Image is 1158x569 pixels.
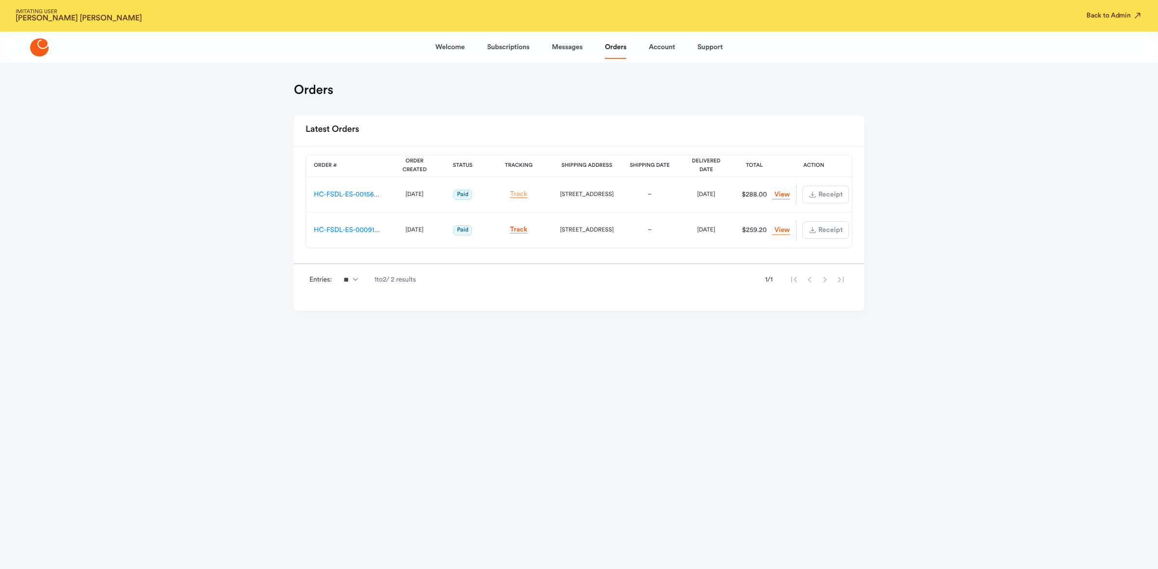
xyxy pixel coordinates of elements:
h1: Orders [294,82,333,98]
span: Paid [453,190,472,200]
strong: [PERSON_NAME] [PERSON_NAME] [16,15,142,22]
th: Order # [306,155,389,177]
span: IMITATING USER [16,9,142,15]
a: Track [510,226,527,233]
th: Action [774,155,853,177]
a: View [772,190,790,199]
div: [STREET_ADDRESS] [560,225,614,235]
th: Total [734,155,774,177]
a: Welcome [435,36,465,59]
a: Account [649,36,675,59]
a: HC-FSDL-ES-00091227 [314,227,385,233]
a: Track [510,191,527,198]
span: Receipt [817,227,843,233]
div: [DATE] [686,225,726,235]
th: Tracking [485,155,552,177]
div: [DATE] [397,190,433,199]
th: Shipping Address [552,155,621,177]
div: $259.20 [738,225,771,235]
span: Entries: [309,275,332,284]
a: Orders [605,36,626,59]
div: $288.00 [738,190,771,199]
span: Receipt [817,191,843,198]
div: – [629,225,670,235]
th: Order Created [389,155,440,177]
div: – [629,190,670,199]
a: View [772,226,790,235]
button: Receipt [802,221,849,239]
h2: Latest Orders [306,121,359,139]
th: Shipping Date [621,155,678,177]
a: Subscriptions [487,36,529,59]
th: Status [440,155,485,177]
th: Delivered Date [678,155,734,177]
div: [STREET_ADDRESS] [560,190,614,199]
button: Back to Admin [1086,11,1142,20]
a: Messages [552,36,582,59]
span: 1 / 1 [765,275,773,284]
span: Paid [453,225,472,235]
button: Receipt [802,186,849,203]
div: [DATE] [397,225,433,235]
span: 1 to 2 / 2 results [374,275,416,284]
a: HC-FSDL-ES-00156863 [314,191,385,198]
a: Support [697,36,723,59]
div: [DATE] [686,190,726,199]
